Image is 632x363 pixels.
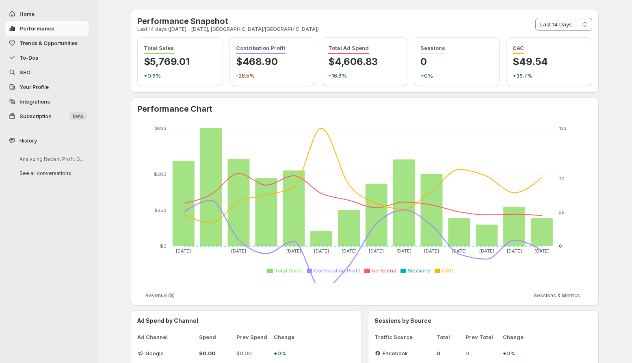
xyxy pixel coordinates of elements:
span: +0% [503,349,527,357]
span: Sessions [420,45,445,54]
tspan: 35 [559,210,565,215]
span: Contribution Profit [236,45,286,54]
span: History [19,136,37,145]
span: Home [19,11,35,17]
span: Total Sales [144,45,174,54]
span: Facebook [383,349,408,357]
tspan: [DATE] [534,248,549,254]
button: See all conversations [13,167,90,179]
a: Integrations [5,94,89,109]
h2: Performance Snapshot [137,16,319,26]
p: +0.6% [144,71,216,80]
span: Change [503,333,527,341]
span: Ad Spend [372,267,396,274]
span: Change [274,333,298,341]
p: $5,769.01 [144,55,216,68]
span: Total Ad Spend [328,45,369,54]
tspan: 0 [559,243,562,249]
tspan: [DATE] [176,248,191,254]
tspan: $500 [154,171,167,177]
tspan: [DATE] [314,248,329,254]
tspan: $0 [160,243,167,249]
span: 0 [465,349,498,357]
tspan: $250 [154,207,167,213]
p: +0% [420,71,493,80]
button: Performance [5,21,89,36]
span: Subscription [19,113,52,119]
button: Analyzing Recent Profit Growth [13,153,90,165]
button: To-Dos [5,50,89,65]
span: Contribution Profit [314,267,360,274]
tspan: 123 [559,125,567,131]
span: beta [73,113,84,119]
span: Your Profile [19,84,49,90]
p: +16.6% [328,71,401,80]
span: CAC [513,45,524,54]
tspan: [DATE] [396,248,411,254]
p: $49.54 [513,55,585,68]
span: Revenue ($) [145,292,175,299]
span: Google [145,349,164,357]
span: Trends & Opportunities [19,40,78,46]
span: Sessions [408,267,431,274]
tspan: [DATE] [424,248,439,254]
button: Home [5,6,89,21]
span: Sessions & Metrics [534,292,580,299]
tspan: 70 [559,176,565,181]
span: Ad Channel [137,333,194,341]
span: Prev Spend [236,333,269,341]
tspan: [DATE] [506,248,522,254]
span: $0.00 [236,349,269,357]
tspan: $822 [155,125,167,131]
p: +36.7% [513,71,585,80]
span: Prev Total [465,333,498,341]
p: 0 [420,55,493,68]
a: SEO [5,65,89,80]
h2: Performance Chart [137,104,592,114]
tspan: [DATE] [452,248,467,254]
tspan: [DATE] [231,248,246,254]
p: $4,606.83 [328,55,401,68]
span: Spend [199,333,232,341]
tspan: [DATE] [286,248,301,254]
p: -28.5% [236,71,309,80]
p: $468.90 [236,55,309,68]
p: Last 14 days ([DATE] - [DATE], [GEOGRAPHIC_DATA]/[GEOGRAPHIC_DATA]) [137,26,319,32]
tspan: [DATE] [369,248,384,254]
span: +0% [274,349,298,357]
span: Performance [19,25,54,32]
button: Trends & Opportunities [5,36,89,50]
span: Total [436,333,461,341]
tspan: [DATE] [341,248,356,254]
a: Your Profile [5,80,89,94]
h3: Ad Spend by Channel [137,317,355,325]
h3: Sessions by Source [374,317,592,325]
span: SEO [19,69,30,76]
span: To-Dos [19,54,38,61]
tspan: [DATE] [479,248,494,254]
span: $0.00 [199,349,232,357]
span: CAC [442,267,454,274]
span: Integrations [19,98,50,105]
span: 0 [436,349,461,357]
button: Subscription [5,109,89,123]
span: Total Sales [275,267,303,274]
span: Traffic Source [374,333,431,341]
